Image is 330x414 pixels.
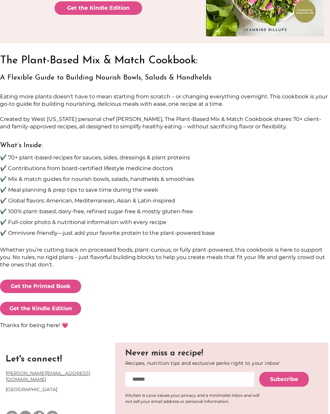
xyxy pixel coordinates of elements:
a: Get the Kindle Edition [55,1,142,15]
span: Get the Kindle Edition [9,305,72,312]
span: Get the Printed Book [11,283,71,290]
span: Subscribe [270,376,298,383]
button: Subscribe [259,372,309,387]
a: Let's connect! [6,355,62,364]
span: Get the Kindle Edition [67,4,130,12]
a: [PERSON_NAME][EMAIL_ADDRESS][DOMAIN_NAME] [6,370,90,382]
span: ​Kitchen is Love values your privacy and a minimalist inbox and will not sell your email address ... [125,393,259,404]
span: Recipes, nutrition tips and exclusive perks right to your inbox! [125,360,280,366]
span: [GEOGRAPHIC_DATA] [6,386,57,392]
span: Never miss a recipe! [125,349,203,357]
